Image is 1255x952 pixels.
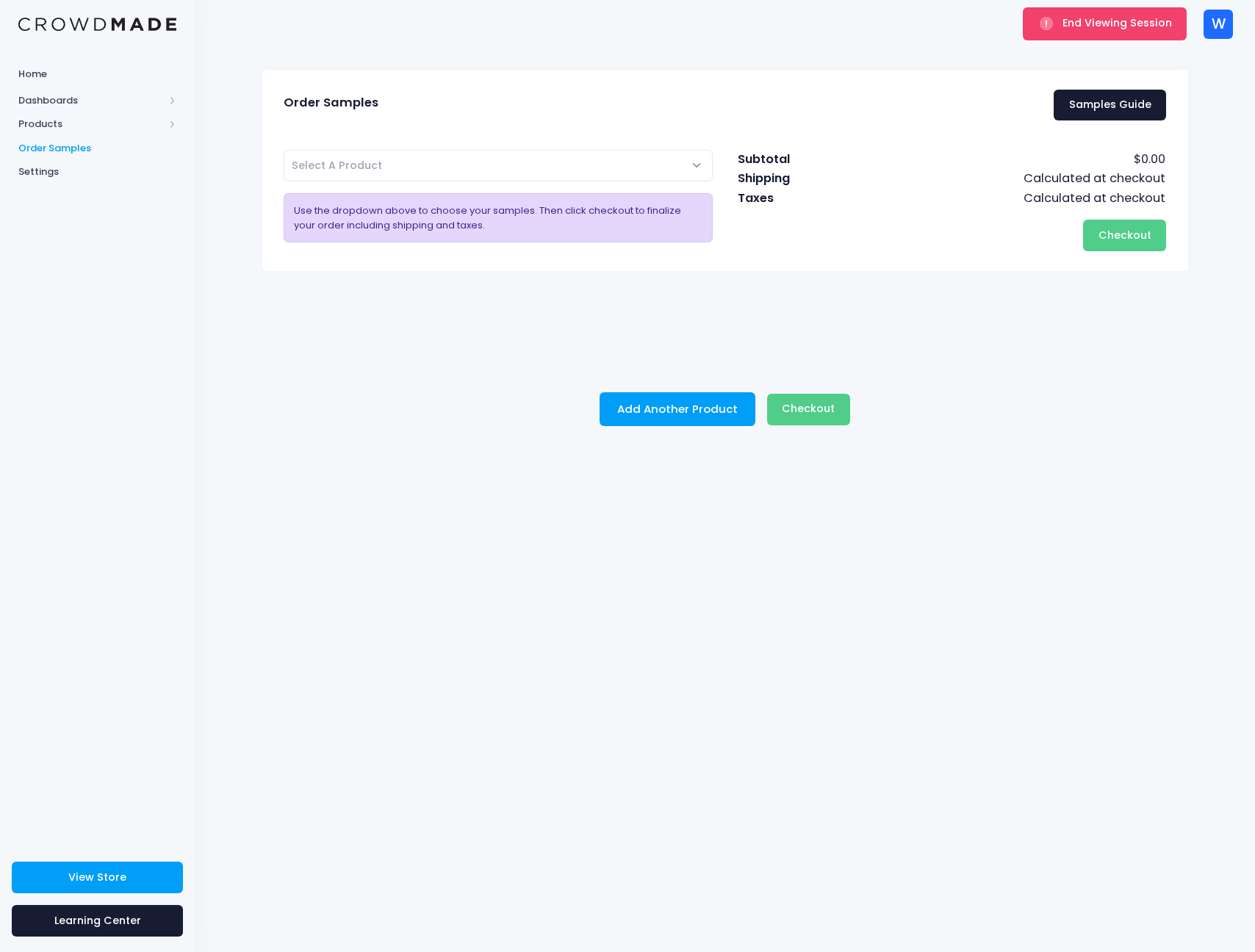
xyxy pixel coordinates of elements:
div: Use the dropdown above to choose your samples. Then click checkout to finalize your order includi... [284,193,713,242]
span: Checkout [1098,228,1151,242]
span: End Viewing Session [1062,15,1172,30]
span: Order Samples [18,141,176,156]
span: Order Samples [284,95,378,110]
span: Select A Product [284,150,713,181]
img: Logo [18,18,176,32]
button: End Viewing Session [1023,7,1187,40]
span: Checkout [782,401,835,416]
td: $0.00 [854,150,1166,169]
td: Calculated at checkout [854,169,1166,188]
span: Dashboards [18,93,164,108]
td: Shipping [737,169,854,188]
span: Learning Center [54,913,141,928]
a: Learning Center [12,905,183,937]
a: Samples Guide [1054,90,1166,121]
span: Settings [18,165,176,179]
td: Taxes [737,189,854,208]
div: W [1204,10,1233,39]
button: Checkout [767,394,850,425]
span: Select A Product [292,158,382,173]
td: Subtotal [737,150,854,169]
span: Home [18,67,176,82]
a: View Store [12,862,183,893]
span: View Store [68,870,126,884]
button: Add Another Product [600,392,755,426]
button: Checkout [1083,220,1166,251]
span: Products [18,117,164,131]
td: Calculated at checkout [854,189,1166,208]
